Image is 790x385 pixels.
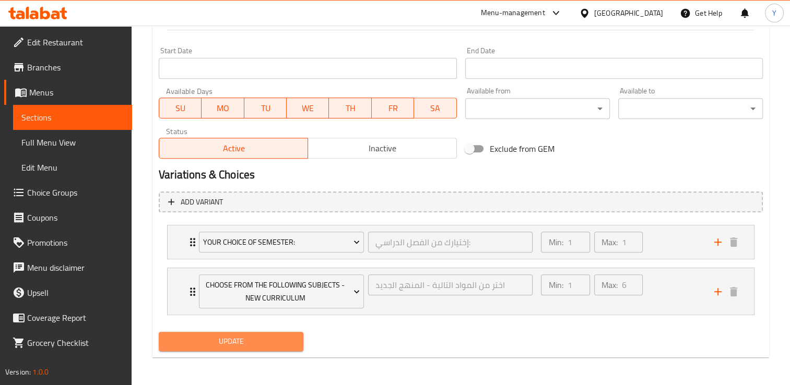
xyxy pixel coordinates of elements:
p: Max: [602,236,618,248]
p: Min: [548,279,563,291]
li: Expand [159,263,763,319]
span: TH [333,101,367,116]
span: Add variant [181,196,223,209]
span: Edit Menu [21,161,124,174]
span: Exclude from GEM [490,142,555,155]
button: TH [329,98,371,118]
span: Coverage Report [27,311,124,324]
span: FR [376,101,410,116]
h2: Variations & Choices [159,167,763,183]
p: Min: [548,236,563,248]
span: Inactive [312,141,453,156]
p: Max: [602,279,618,291]
a: Upsell [4,280,132,305]
span: SU [163,101,197,116]
button: Update [159,332,303,351]
span: 1.0.0 [32,365,49,379]
a: Full Menu View [13,130,132,155]
a: Coverage Report [4,305,132,330]
span: Version: [5,365,31,379]
span: Upsell [27,286,124,299]
button: SA [414,98,456,118]
span: Branches [27,61,124,74]
span: SA [418,101,452,116]
span: Sections [21,111,124,124]
span: Promotions [27,236,124,249]
div: Menu-management [481,7,545,19]
a: Menus [4,80,132,105]
span: Choice Groups [27,186,124,199]
button: delete [726,284,741,299]
button: Your Choice Of Semester: [199,232,364,252]
span: Active [163,141,304,156]
button: SU [159,98,202,118]
span: Y [772,7,776,19]
a: Grocery Checklist [4,330,132,355]
span: TU [249,101,282,116]
button: delete [726,234,741,250]
span: Your Choice Of Semester: [203,236,360,249]
span: Coupons [27,211,124,224]
button: TU [244,98,287,118]
span: Grocery Checklist [27,336,124,349]
button: add [710,234,726,250]
a: Edit Restaurant [4,30,132,55]
span: Update [167,335,295,348]
span: WE [291,101,325,116]
a: Coupons [4,205,132,230]
a: Promotions [4,230,132,255]
li: Expand [159,221,763,263]
button: FR [372,98,414,118]
a: Sections [13,105,132,130]
button: Choose from the following subjects - New Curriculum [199,274,364,308]
button: Add variant [159,191,763,213]
span: Choose from the following subjects - New Curriculum [203,279,360,305]
a: Choice Groups [4,180,132,205]
span: MO [206,101,240,116]
div: ​ [465,98,610,119]
div: [GEOGRAPHIC_DATA] [594,7,663,19]
button: add [710,284,726,299]
button: Inactive [308,138,457,159]
a: Edit Menu [13,155,132,180]
a: Branches [4,55,132,80]
div: ​ [618,98,763,119]
span: Menu disclaimer [27,261,124,274]
button: Active [159,138,308,159]
span: Menus [29,86,124,99]
div: Expand [168,268,754,315]
span: Edit Restaurant [27,36,124,49]
div: Expand [168,225,754,259]
button: MO [202,98,244,118]
a: Menu disclaimer [4,255,132,280]
button: WE [287,98,329,118]
span: Full Menu View [21,136,124,149]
